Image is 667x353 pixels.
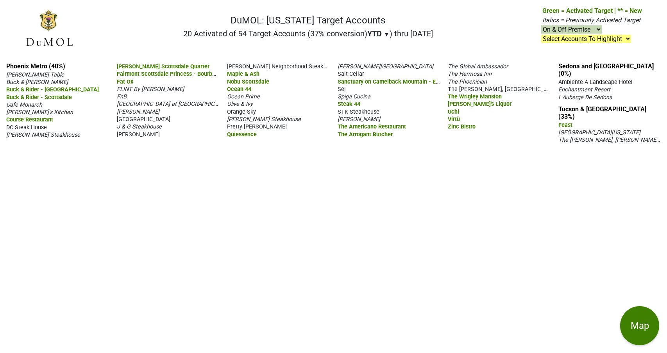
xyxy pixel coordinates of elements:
[6,102,42,108] span: Cafe Monarch
[25,9,74,48] img: DuMOL
[6,79,68,86] span: Buck & [PERSON_NAME]
[227,116,301,123] span: [PERSON_NAME] Steakhouse
[227,101,253,107] span: Olive & Ivy
[542,16,640,24] span: Italics = Previously Activated Target
[227,131,257,138] span: Quiessence
[227,123,287,130] span: Pretty [PERSON_NAME]
[558,94,612,101] span: L'Auberge De Sedona
[183,29,433,38] h2: 20 Activated of 54 Target Accounts (37% conversion) ) thru [DATE]
[6,62,65,70] a: Phoenix Metro (40%)
[448,109,459,115] span: Uchi
[338,116,380,123] span: [PERSON_NAME]
[338,63,433,70] span: [PERSON_NAME][GEOGRAPHIC_DATA]
[338,86,346,93] span: Sel
[558,86,610,93] span: Enchantment Resort
[6,86,99,93] span: Buck & Rider - [GEOGRAPHIC_DATA]
[6,94,72,101] span: Buck & Rider - Scottsdale
[338,123,406,130] span: The Americano Restaurant
[117,70,235,77] span: Fairmont Scottsdale Princess - Bourbon Steak
[227,71,259,77] span: Maple & Ash
[448,116,460,123] span: Virtù
[117,78,133,85] span: Fat Ox
[338,71,364,77] span: Salt Cellar
[558,122,572,128] span: Feast
[6,132,80,138] span: [PERSON_NAME] Steakhouse
[6,109,73,116] span: [PERSON_NAME]'s Kitchen
[6,124,47,131] span: DC Steak House
[117,100,231,107] span: [GEOGRAPHIC_DATA] at [GEOGRAPHIC_DATA]
[227,93,260,100] span: Ocean Prime
[558,105,646,120] a: Tucson & [GEOGRAPHIC_DATA] (33%)
[117,131,160,138] span: [PERSON_NAME]
[448,85,615,93] span: The [PERSON_NAME], [GEOGRAPHIC_DATA], [GEOGRAPHIC_DATA]
[117,123,162,130] span: J & G Steakhouse
[448,93,502,100] span: The Wrigley Mansion
[620,306,659,345] button: Map
[227,109,256,115] span: Orange Sky
[227,78,269,85] span: Nobu Scottsdale
[227,62,338,70] span: [PERSON_NAME] Neighborhood Steakhouse
[558,79,633,86] span: Ambiente A Landscape Hotel
[117,63,209,70] span: [PERSON_NAME] Scottsdale Quarter
[338,109,379,115] span: STK Steakhouse
[183,15,433,26] h1: DuMOL: [US_STATE] Target Accounts
[117,93,127,100] span: FnB
[117,116,170,123] span: [GEOGRAPHIC_DATA]
[338,93,370,100] span: Spiga Cucina
[338,131,393,138] span: The Arrogant Butcher
[117,109,159,115] span: [PERSON_NAME]
[384,31,390,38] span: ▼
[227,86,251,93] span: Ocean 44
[6,116,53,123] span: Course Restaurant
[542,7,642,14] span: Green = Activated Target | ** = New
[6,71,64,78] span: [PERSON_NAME] Table
[448,123,476,130] span: Zinc Bistro
[448,78,487,85] span: The Phoenician
[558,62,654,77] a: Sedona and [GEOGRAPHIC_DATA] (0%)
[338,101,360,107] span: Steak 44
[448,101,511,107] span: [PERSON_NAME]'s Liquor
[448,71,492,77] span: The Hermosa Inn
[558,129,640,136] span: [GEOGRAPHIC_DATA][US_STATE]
[117,86,184,93] span: FLINT By [PERSON_NAME]
[338,78,456,85] span: Sanctuary on Camelback Mountain - Elements
[448,63,508,70] span: The Global Ambassador
[367,29,382,38] span: YTD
